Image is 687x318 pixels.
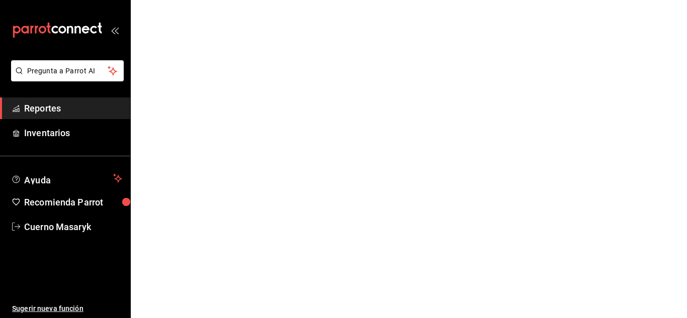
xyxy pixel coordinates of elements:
span: Ayuda [24,172,109,184]
span: Sugerir nueva función [12,303,122,314]
a: Pregunta a Parrot AI [7,73,124,83]
button: Pregunta a Parrot AI [11,60,124,81]
span: Reportes [24,101,122,115]
span: Pregunta a Parrot AI [27,66,108,76]
span: Recomienda Parrot [24,195,122,209]
button: open_drawer_menu [111,26,119,34]
span: Inventarios [24,126,122,140]
span: Cuerno Masaryk [24,220,122,234]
